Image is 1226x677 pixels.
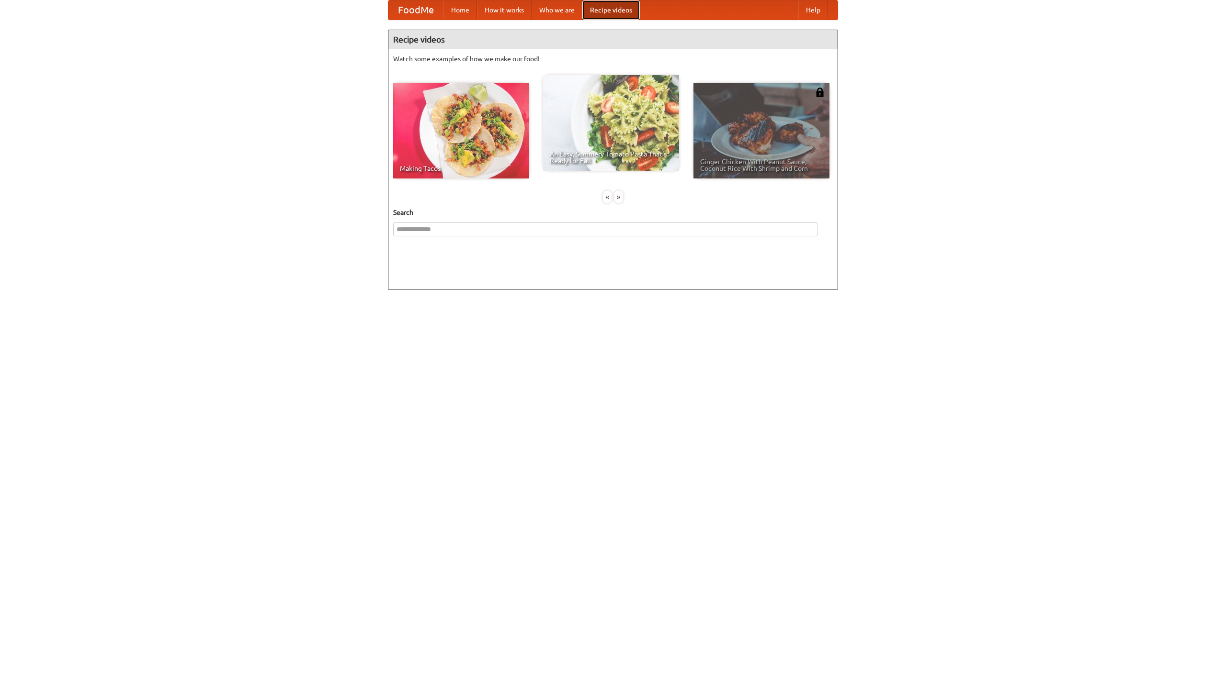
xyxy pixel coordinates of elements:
a: Making Tacos [393,83,529,178]
a: An Easy, Summery Tomato Pasta That's Ready for Fall [543,75,679,171]
a: Recipe videos [582,0,640,20]
h4: Recipe videos [388,30,838,49]
a: Who we are [532,0,582,20]
a: Home [443,0,477,20]
img: 483408.png [815,88,825,97]
a: FoodMe [388,0,443,20]
a: Help [798,0,828,20]
a: How it works [477,0,532,20]
div: » [614,191,623,203]
h5: Search [393,208,833,217]
p: Watch some examples of how we make our food! [393,54,833,64]
div: « [603,191,612,203]
span: An Easy, Summery Tomato Pasta That's Ready for Fall [550,151,672,164]
span: Making Tacos [400,165,522,172]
